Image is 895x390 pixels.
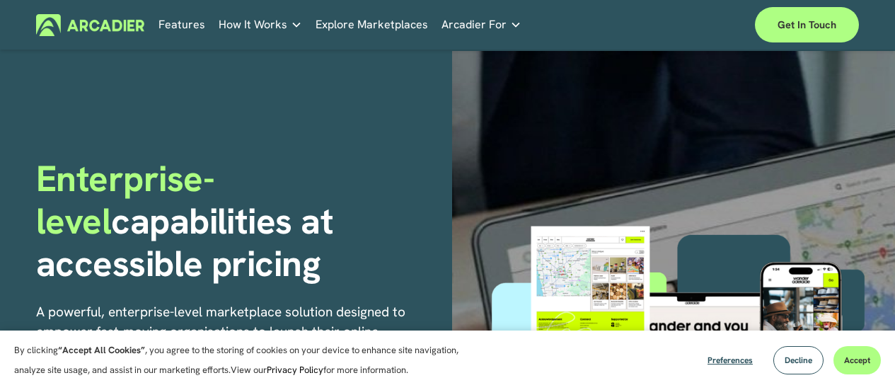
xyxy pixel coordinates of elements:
span: Decline [785,355,812,366]
button: Preferences [697,346,763,374]
strong: capabilities at accessible pricing [36,197,342,287]
a: folder dropdown [441,14,521,36]
a: Features [158,14,205,36]
a: folder dropdown [219,14,302,36]
a: Get in touch [755,7,859,42]
img: Arcadier [36,14,144,36]
a: Privacy Policy [267,364,323,376]
span: Preferences [708,355,753,366]
strong: “Accept All Cookies” [58,344,145,356]
span: Enterprise-level [36,155,214,244]
a: Explore Marketplaces [316,14,428,36]
span: Arcadier For [441,15,507,35]
button: Decline [773,346,824,374]
iframe: Chat Widget [824,322,895,390]
span: How It Works [219,15,287,35]
p: By clicking , you agree to the storing of cookies on your device to enhance site navigation, anal... [14,340,474,380]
